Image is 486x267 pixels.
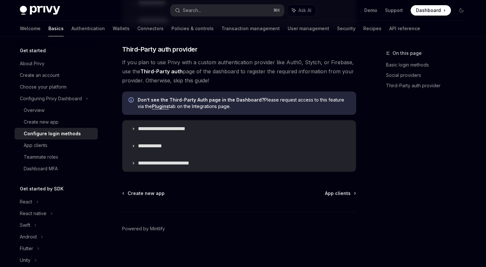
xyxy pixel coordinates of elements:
[24,106,44,114] div: Overview
[24,130,81,138] div: Configure login methods
[20,256,31,264] div: Unity
[122,58,356,85] span: If you plan to use Privy with a custom authentication provider like Auth0, Stytch, or Firebase, u...
[20,221,30,229] div: Swift
[24,165,58,173] div: Dashboard MFA
[170,5,284,16] button: Search...⌘K
[128,190,165,197] span: Create new app
[71,21,105,36] a: Authentication
[113,21,130,36] a: Wallets
[325,190,351,197] span: App clients
[273,8,280,13] span: ⌘ K
[15,140,98,151] a: App clients
[456,5,467,16] button: Toggle dark mode
[20,6,60,15] img: dark logo
[138,97,264,103] strong: Don’t see the Third-Party Auth page in the Dashboard?
[325,190,355,197] a: App clients
[15,58,98,69] a: About Privy
[385,7,403,14] a: Support
[24,141,47,149] div: App clients
[288,21,329,36] a: User management
[20,95,82,103] div: Configuring Privy Dashboard
[15,151,98,163] a: Teammate roles
[20,245,33,252] div: Flutter
[15,81,98,93] a: Choose your platform
[20,83,67,91] div: Choose your platform
[183,6,201,14] div: Search...
[20,210,46,217] div: React native
[20,71,59,79] div: Create an account
[20,233,37,241] div: Android
[411,5,451,16] a: Dashboard
[20,47,46,55] h5: Get started
[122,45,198,54] span: Third-Party auth provider
[137,21,164,36] a: Connectors
[15,104,98,116] a: Overview
[20,60,44,67] div: About Privy
[364,7,377,14] a: Demo
[386,60,472,70] a: Basic login methods
[15,116,98,128] a: Create new app
[221,21,280,36] a: Transaction management
[48,21,64,36] a: Basics
[20,198,32,206] div: React
[15,163,98,175] a: Dashboard MFA
[389,21,420,36] a: API reference
[363,21,381,36] a: Recipes
[24,118,58,126] div: Create new app
[129,97,135,104] svg: Info
[15,128,98,140] a: Configure login methods
[140,68,183,75] strong: Third-Party auth
[152,103,169,109] a: Plugins
[138,97,350,110] span: Please request access to this feature via the tab on the Integrations page.
[123,190,165,197] a: Create new app
[386,70,472,80] a: Social providers
[416,7,441,14] span: Dashboard
[393,49,422,57] span: On this page
[337,21,355,36] a: Security
[287,5,316,16] button: Ask AI
[122,225,165,232] a: Powered by Mintlify
[171,21,214,36] a: Policies & controls
[386,80,472,91] a: Third-Party auth provider
[20,21,41,36] a: Welcome
[298,7,311,14] span: Ask AI
[24,153,58,161] div: Teammate roles
[20,185,64,193] h5: Get started by SDK
[15,69,98,81] a: Create an account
